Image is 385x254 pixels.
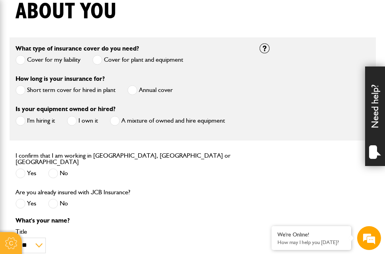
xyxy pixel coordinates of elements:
[16,152,248,165] label: I confirm that I am working in [GEOGRAPHIC_DATA], [GEOGRAPHIC_DATA] or [GEOGRAPHIC_DATA]
[48,199,68,209] label: No
[10,74,145,91] input: Enter your last name
[10,121,145,138] input: Enter your phone number
[108,197,145,208] em: Start Chat
[16,76,105,82] label: How long is your insurance for?
[16,168,36,178] label: Yes
[131,4,150,23] div: Minimize live chat window
[48,168,68,178] label: No
[41,45,134,55] div: Chat with us now
[16,217,248,224] p: What's your name?
[10,97,145,115] input: Enter your email address
[16,45,139,52] label: What type of insurance cover do you need?
[16,85,115,95] label: Short term cover for hired in plant
[16,106,115,112] label: Is your equipment owned or hired?
[127,85,173,95] label: Annual cover
[16,229,248,235] label: Title
[278,231,345,238] div: We're Online!
[92,55,183,65] label: Cover for plant and equipment
[16,199,36,209] label: Yes
[16,55,80,65] label: Cover for my liability
[110,116,225,126] label: A mixture of owned and hire equipment
[16,189,130,195] label: Are you already insured with JCB Insurance?
[67,116,98,126] label: I own it
[365,66,385,166] div: Need help?
[10,144,145,190] textarea: Type your message and hit 'Enter'
[16,116,55,126] label: I'm hiring it
[278,239,345,245] p: How may I help you today?
[14,44,33,55] img: d_20077148190_company_1631870298795_20077148190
